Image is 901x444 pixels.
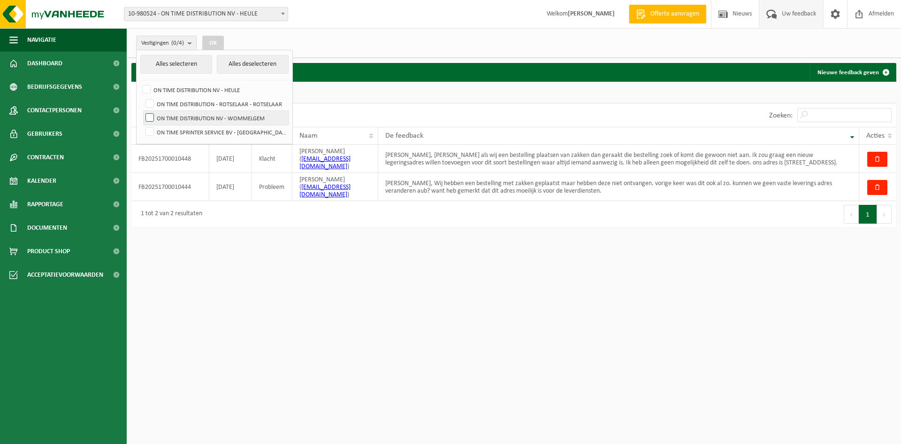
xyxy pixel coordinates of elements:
a: Nieuw [131,82,171,103]
span: 10-980524 - ON TIME DISTRIBUTION NV - HEULE [124,8,288,21]
td: Probleem [252,173,292,201]
span: Dashboard [27,52,62,75]
button: Previous [844,205,859,224]
a: Offerte aanvragen [629,5,706,23]
button: Next [877,205,892,224]
a: Nieuwe feedback geven [810,63,895,82]
td: [PERSON_NAME] ( ) [292,145,379,173]
span: Acceptatievoorwaarden [27,263,103,287]
strong: [PERSON_NAME] [568,10,615,17]
td: [DATE] [209,173,252,201]
span: Product Shop [27,240,70,263]
span: De feedback [385,132,423,140]
label: ON TIME SPRINTER SERVICE BV - [GEOGRAPHIC_DATA] [144,125,289,139]
span: Vestigingen [141,36,184,50]
div: 1 tot 2 van 2 resultaten [136,206,202,223]
span: Contactpersonen [27,99,82,122]
label: ON TIME DISTRIBUTION - ROTSELAAR - ROTSELAAR [144,97,289,111]
td: Klacht [252,145,292,173]
td: [DATE] [209,145,252,173]
td: [PERSON_NAME], [PERSON_NAME] als wij een bestelling plaatsen van zakken dan geraakt die bestellin... [378,145,859,173]
td: FB20251700010448 [131,145,209,173]
button: 1 [859,205,877,224]
label: ON TIME DISTRIBUTION NV - HEULE [140,83,289,97]
button: Alles selecteren [140,55,212,74]
a: [EMAIL_ADDRESS][DOMAIN_NAME] [299,156,351,170]
span: Contracten [27,146,64,169]
span: Bedrijfsgegevens [27,75,82,99]
button: Alles deselecteren [217,55,289,74]
span: Naam [299,132,318,140]
label: ON TIME DISTRIBUTION NV - WOMMELGEM [144,111,289,125]
span: Rapportage [27,193,63,216]
span: Kalender [27,169,56,193]
span: Offerte aanvragen [648,9,702,19]
button: OK [202,36,224,51]
button: Vestigingen(0/4) [136,36,197,50]
td: [PERSON_NAME] ( ) [292,173,379,201]
span: Documenten [27,216,67,240]
count: (0/4) [171,40,184,46]
span: Navigatie [27,28,56,52]
a: [EMAIL_ADDRESS][DOMAIN_NAME] [299,184,351,198]
label: Zoeken: [769,112,793,119]
h2: Overzicht van uw feedback [131,63,237,81]
td: [PERSON_NAME], Wij hebben een bestelling met zakken geplaatst maar hebben deze niet ontvangen. vo... [378,173,859,201]
span: Acties [866,132,885,140]
span: 10-980524 - ON TIME DISTRIBUTION NV - HEULE [124,7,288,21]
span: Gebruikers [27,122,62,146]
td: FB20251700010444 [131,173,209,201]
